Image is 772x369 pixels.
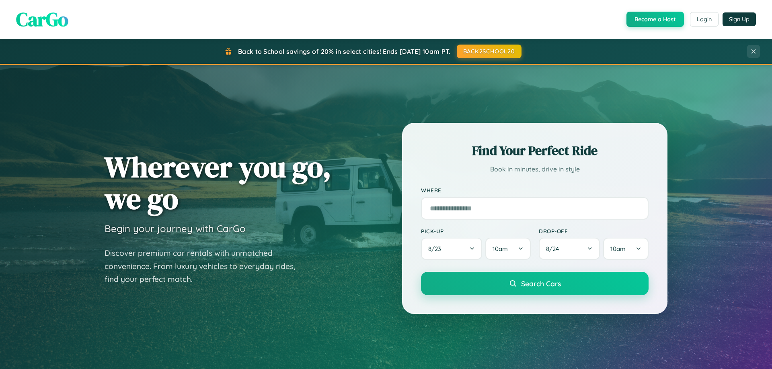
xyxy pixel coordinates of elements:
span: Back to School savings of 20% in select cities! Ends [DATE] 10am PT. [238,47,450,55]
label: Pick-up [421,228,531,234]
button: Become a Host [626,12,684,27]
span: 8 / 24 [546,245,563,253]
button: Sign Up [723,12,756,26]
h1: Wherever you go, we go [105,151,331,214]
button: BACK2SCHOOL20 [457,45,522,58]
button: Login [690,12,719,27]
span: Search Cars [521,279,561,288]
button: Search Cars [421,272,649,295]
h2: Find Your Perfect Ride [421,142,649,159]
label: Where [421,187,649,194]
button: 10am [485,238,531,260]
button: 8/23 [421,238,482,260]
label: Drop-off [539,228,649,234]
button: 8/24 [539,238,600,260]
span: 10am [610,245,626,253]
button: 10am [603,238,649,260]
span: 8 / 23 [428,245,445,253]
p: Discover premium car rentals with unmatched convenience. From luxury vehicles to everyday rides, ... [105,247,306,286]
span: 10am [493,245,508,253]
p: Book in minutes, drive in style [421,163,649,175]
span: CarGo [16,6,68,33]
h3: Begin your journey with CarGo [105,222,246,234]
